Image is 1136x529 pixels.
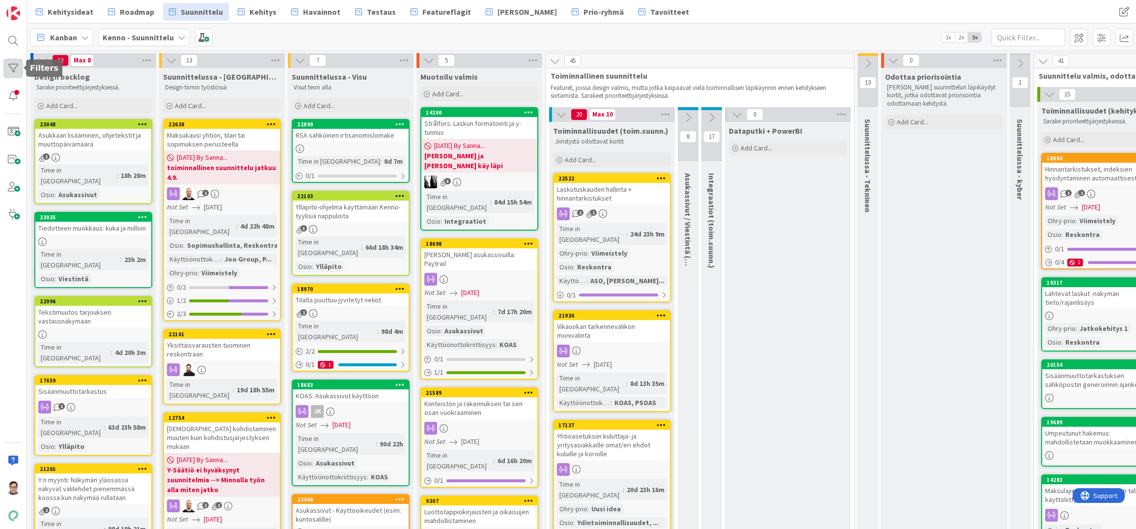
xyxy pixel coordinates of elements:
[420,107,538,231] a: 14280Strålfors: Laskun formatointi ja y-tunnus[DATE] By Sanna...[PERSON_NAME] ja [PERSON_NAME] kä...
[117,170,118,181] span: :
[421,108,537,139] div: 14280Strålfors: Laskun formatointi ja y-tunnus
[35,297,151,327] div: 22996Tekstimuutos tarjouksen vastausnäkymään
[292,380,410,486] a: 18683KOAS: Asukassivut käyttöönJKNot Set[DATE]Time in [GEOGRAPHIC_DATA]:90d 22hOsio:AsukassivutKä...
[293,129,409,142] div: RSA sähköinen irtisanomislomake
[285,3,346,21] a: Havainnot
[293,405,409,418] div: JK
[164,129,280,150] div: Maksukausi yhtiön, tilan tai sopimuksen perusteella
[590,209,597,216] span: 1
[56,441,87,452] div: Ylläpito
[490,197,492,207] span: :
[38,165,117,186] div: Time in [GEOGRAPHIC_DATA]
[424,176,437,188] img: KV
[1076,215,1077,226] span: :
[293,345,409,357] div: 2/2
[434,367,443,378] span: 1 / 1
[424,191,490,213] div: Time in [GEOGRAPHIC_DATA]
[421,388,537,419] div: 21589Kiinteistön ja rakennuksen tai sen osan vuokraaminen
[583,6,624,18] span: Prio-ryhmä
[567,290,576,300] span: 0 / 1
[168,414,280,421] div: 12754
[610,397,612,408] span: :
[420,387,538,488] a: 21589Kiinteistön ja rakennuksen tai sen osan vuokraaminenNot Set[DATE]Time in [GEOGRAPHIC_DATA]:6...
[363,242,406,253] div: 66d 18h 34m
[293,358,409,371] div: 0/11
[167,267,197,278] div: Ohry-prio
[55,441,56,452] span: :
[164,120,280,129] div: 22638
[628,229,667,239] div: 24d 23h 9m
[102,3,160,21] a: Roadmap
[380,156,382,167] span: :
[557,223,626,245] div: Time in [GEOGRAPHIC_DATA]
[442,216,489,227] div: Integraatiot
[442,325,486,336] div: Asukassivut
[50,31,77,43] span: Kanban
[461,288,479,298] span: [DATE]
[40,121,151,128] div: 23048
[34,375,152,456] a: 17659SisäänmuuttotarkastusTime in [GEOGRAPHIC_DATA]:63d 23h 58mOsio:Ylläpito
[1065,190,1072,196] span: 1
[1045,215,1076,226] div: Ohry-prio
[164,120,280,150] div: 22638Maksukausi yhtiön, tilan tai sopimuksen perusteella
[577,209,583,216] span: 1
[163,3,229,21] a: Suunnittelu
[424,288,445,297] i: Not Set
[164,413,280,453] div: 12754[DEMOGRAPHIC_DATA] kohdistaminen muuten kuin kohdistusjärjestyksen mukaan
[167,379,233,401] div: Time in [GEOGRAPHIC_DATA]
[297,286,409,293] div: 18970
[38,189,55,200] div: Osio
[185,240,280,251] div: Sopimushallinta, Reskontra
[197,267,199,278] span: :
[38,249,120,270] div: Time in [GEOGRAPHIC_DATA]
[434,354,443,364] span: 0 / 1
[379,326,406,337] div: 98d 4m
[422,6,471,18] span: Featureflagit
[361,242,363,253] span: :
[120,6,154,18] span: Roadmap
[104,422,106,433] span: :
[301,225,307,232] span: 3
[35,376,151,385] div: 17659
[1076,323,1077,334] span: :
[1082,202,1100,212] span: [DATE]
[565,155,596,164] span: Add Card...
[182,363,195,376] img: TK
[35,120,151,150] div: 23048Asukkaan lisääminen, ohjetekstit ja muuttopäivämäärä
[164,294,280,307] div: 1/2
[48,6,93,18] span: Kehitysideat
[164,422,280,453] div: [DEMOGRAPHIC_DATA] kohdistaminen muuten kuin kohdistusjärjestyksen mukaan
[1055,257,1064,267] span: 0 / 4
[1045,337,1061,348] div: Osio
[421,239,537,248] div: 18698
[554,311,670,320] div: 21930
[35,385,151,398] div: Sisäänmuuttotarkastus
[204,202,222,212] span: [DATE]
[111,347,112,358] span: :
[221,254,222,264] span: :
[558,422,670,429] div: 17137
[175,101,206,110] span: Add Card...
[293,120,409,129] div: 22890
[164,363,280,376] div: TK
[58,403,65,410] span: 1
[496,339,497,350] span: :
[1067,259,1083,266] div: 2
[741,144,772,152] span: Add Card...
[177,282,186,293] span: 0 / 2
[312,261,313,272] span: :
[421,397,537,419] div: Kiinteistön ja rakennuksen tai sen osan vuokraaminen
[181,6,223,18] span: Suunnittelu
[1053,135,1084,144] span: Add Card...
[554,289,670,301] div: 0/1
[377,326,379,337] span: :
[311,405,324,418] div: JK
[35,120,151,129] div: 23048
[164,187,280,200] div: TM
[167,163,277,182] b: toiminnallinen suunnittelu jatkuu 4.9.
[164,413,280,422] div: 12754
[35,297,151,306] div: 22996
[164,339,280,360] div: Yksittäisvarausten tuominen reskontraan
[199,267,240,278] div: Viimeistely
[292,284,410,372] a: 18970Tilalta puuttuu jyvitetyt neliötTime in [GEOGRAPHIC_DATA]:98d 4m2/20/11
